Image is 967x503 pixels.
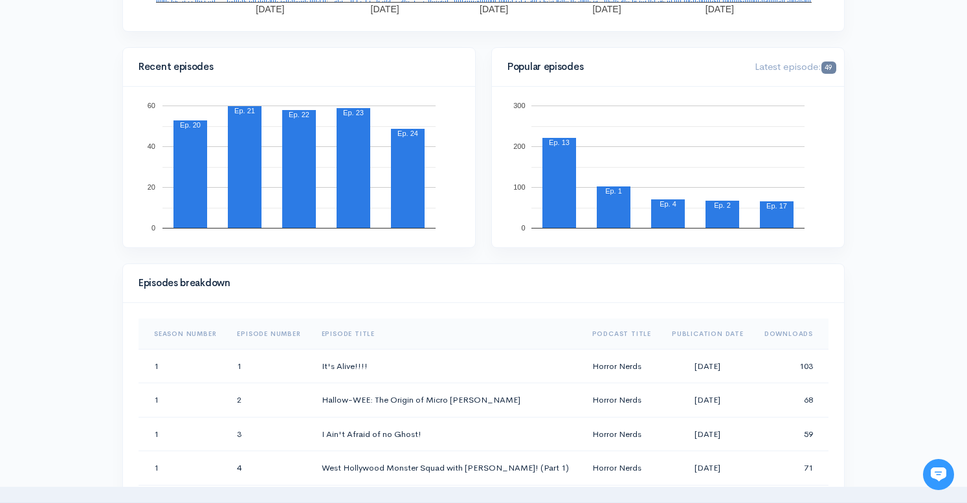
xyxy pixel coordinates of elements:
td: It's Alive!!!! [311,349,582,383]
text: 100 [513,183,525,191]
td: Horror Nerds [582,383,661,418]
text: Ep. 21 [234,107,255,115]
th: Sort column [139,319,227,350]
text: Ep. 17 [766,202,787,210]
td: 1 [139,417,227,451]
td: [DATE] [661,417,754,451]
text: Ep. 24 [397,129,418,137]
td: I Ain't Afraid of no Ghost! [311,417,582,451]
td: Horror Nerds [582,349,661,383]
td: 1 [139,349,227,383]
text: 0 [151,224,155,232]
text: 300 [513,102,525,109]
svg: A chart. [139,102,460,232]
td: 2 [227,383,311,418]
td: 71 [754,451,828,486]
td: 68 [754,383,828,418]
th: Sort column [227,319,311,350]
td: Horror Nerds [582,451,661,486]
text: Ep. 1 [605,187,622,195]
th: Sort column [754,319,828,350]
text: 60 [148,102,155,109]
text: Ep. 20 [180,121,201,129]
text: [DATE] [371,4,399,14]
th: Sort column [311,319,582,350]
td: 1 [227,349,311,383]
span: Latest episode: [755,60,836,73]
h4: Popular episodes [507,61,739,73]
td: 3 [227,417,311,451]
td: 59 [754,417,828,451]
td: [DATE] [661,383,754,418]
td: Hallow-WEE: The Origin of Micro [PERSON_NAME] [311,383,582,418]
span: 49 [821,61,836,74]
td: 4 [227,451,311,486]
text: [DATE] [480,4,508,14]
svg: A chart. [507,102,828,232]
button: New conversation [20,172,239,197]
th: Sort column [661,319,754,350]
text: Ep. 2 [714,201,731,209]
h2: Just let us know if you need anything and we'll be happy to help! 🙂 [19,86,239,148]
text: Ep. 23 [343,109,364,117]
input: Search articles [38,243,231,269]
td: [DATE] [661,451,754,486]
td: West Hollywood Monster Squad with [PERSON_NAME]! (Part 1) [311,451,582,486]
td: 1 [139,383,227,418]
iframe: gist-messenger-bubble-iframe [923,459,954,490]
p: Find an answer quickly [17,222,241,238]
th: Sort column [582,319,661,350]
span: New conversation [83,179,155,190]
text: [DATE] [592,4,621,14]
text: Ep. 4 [660,200,676,208]
text: 200 [513,142,525,150]
h4: Episodes breakdown [139,278,821,289]
td: Horror Nerds [582,417,661,451]
text: [DATE] [256,4,284,14]
text: [DATE] [706,4,734,14]
text: 40 [148,142,155,150]
h4: Recent episodes [139,61,452,73]
text: 0 [521,224,525,232]
text: Ep. 13 [549,139,570,146]
td: 1 [139,451,227,486]
text: 20 [148,183,155,191]
h1: Hi 👋 [19,63,239,84]
td: 103 [754,349,828,383]
td: [DATE] [661,349,754,383]
text: Ep. 22 [289,111,309,118]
